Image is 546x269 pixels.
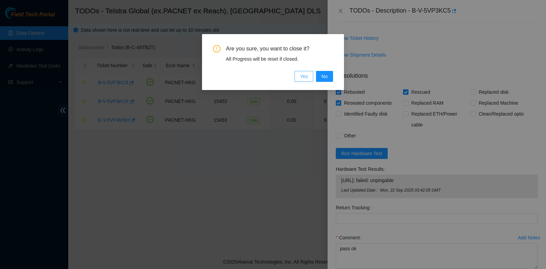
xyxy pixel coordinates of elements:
span: No [321,73,328,80]
button: Yes [294,71,313,82]
div: All Progress will be reset if closed. [226,55,333,63]
span: Are you sure, you want to close it? [226,45,333,53]
span: Yes [300,73,308,80]
span: exclamation-circle [213,45,220,53]
button: No [316,71,333,82]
